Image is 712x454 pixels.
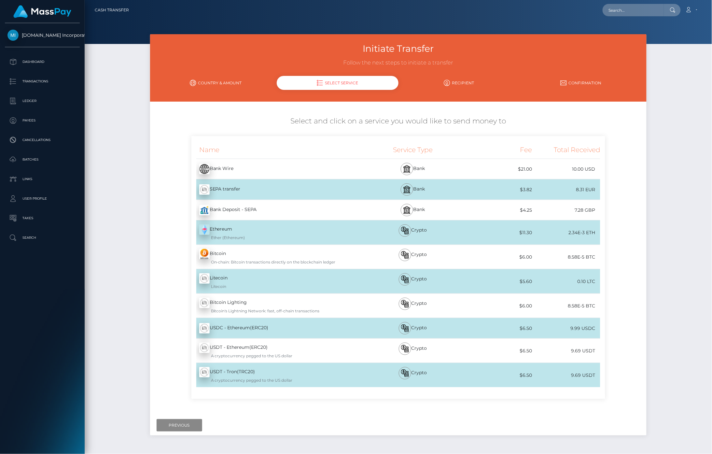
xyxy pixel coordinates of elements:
[199,323,210,333] img: wMhJQYtZFAryAAAAABJRU5ErkJggg==
[5,54,80,70] a: Dashboard
[464,321,532,336] div: $6.50
[401,227,409,234] img: bitcoin.svg
[403,186,411,193] img: bank.svg
[199,377,362,383] div: A cryptocurrency pegged to the US dollar
[155,77,277,89] a: Country & Amount
[191,160,362,178] div: Bank Wire
[532,203,600,218] div: 7.28 GBP
[7,77,77,86] p: Transactions
[362,200,464,220] div: Bank
[5,151,80,168] a: Batches
[398,77,520,89] a: Recipient
[362,318,464,338] div: Crypto
[5,230,80,246] a: Search
[464,250,532,264] div: $6.00
[199,164,210,174] img: E16AAAAAElFTkSuQmCC
[464,182,532,197] div: $3.82
[199,353,362,359] div: A cryptocurrency pegged to the US dollar
[191,339,362,363] div: USDT - Ethereum(ERC20)
[7,116,77,125] p: Payees
[5,93,80,109] a: Ledger
[362,294,464,318] div: Crypto
[191,363,362,387] div: USDT - Tron(TRC20)
[7,174,77,184] p: Links
[520,77,642,89] a: Confirmation
[532,321,600,336] div: 9.99 USDC
[7,57,77,67] p: Dashboard
[401,276,409,283] img: bitcoin.svg
[191,294,362,318] div: Bitcoin Lighting
[191,220,362,245] div: Ethereum
[191,269,362,293] div: Litecoin
[13,5,71,18] img: MassPay Logo
[464,162,532,177] div: $21.00
[191,201,362,219] div: Bank Deposit - SEPA
[532,344,600,358] div: 9.69 USDT
[191,141,362,159] div: Name
[362,339,464,363] div: Crypto
[464,368,532,383] div: $6.50
[362,141,464,159] div: Service Type
[199,249,210,259] img: zxlM9hkiQ1iKKYMjuOruv9zc3NfAFPM+lQmnX+Hwj+0b3s+QqDAAAAAElFTkSuQmCC
[191,319,362,337] div: USDC - Ethereum(ERC20)
[155,116,642,126] h5: Select and click on a service you would like to send money to
[464,274,532,289] div: $5.60
[401,300,409,308] img: bitcoin.svg
[401,369,409,377] img: bitcoin.svg
[362,363,464,387] div: Crypto
[532,368,600,383] div: 9.69 USDT
[7,155,77,164] p: Batches
[5,171,80,187] a: Links
[362,179,464,200] div: Bank
[532,299,600,313] div: 8.58E-5 BTC
[5,73,80,90] a: Transactions
[464,299,532,313] div: $6.00
[464,225,532,240] div: $11.30
[199,367,210,377] img: wMhJQYtZFAryAAAAABJRU5ErkJggg==
[401,324,409,332] img: bitcoin.svg
[199,308,362,314] div: Bitcoin's Lightning Network: fast, off-chain transactions
[464,344,532,358] div: $6.50
[199,343,210,353] img: wMhJQYtZFAryAAAAABJRU5ErkJggg==
[95,3,129,17] a: Cash Transfer
[199,224,210,235] img: z+HV+S+XklAdAAAAABJRU5ErkJggg==
[7,135,77,145] p: Cancellations
[191,180,362,199] div: SEPA transfer
[199,298,210,308] img: wMhJQYtZFAryAAAAABJRU5ErkJggg==
[155,59,642,67] h3: Follow the next steps to initiate a transfer
[199,184,210,195] img: wMhJQYtZFAryAAAAABJRU5ErkJggg==
[362,269,464,293] div: Crypto
[5,191,80,207] a: User Profile
[7,213,77,223] p: Taxes
[532,141,600,159] div: Total Received
[532,274,600,289] div: 0.10 LTC
[401,345,409,353] img: bitcoin.svg
[5,210,80,226] a: Taxes
[5,32,80,38] span: [DOMAIN_NAME] Incorporated
[401,251,409,259] img: bitcoin.svg
[362,159,464,179] div: Bank
[7,96,77,106] p: Ledger
[362,245,464,269] div: Crypto
[199,273,210,284] img: wMhJQYtZFAryAAAAABJRU5ErkJggg==
[532,225,600,240] div: 2.34E-3 ETH
[199,235,362,241] div: Ether (Ethereum)
[403,165,411,173] img: bank.svg
[7,30,19,41] img: Medley.com Incorporated
[5,132,80,148] a: Cancellations
[532,250,600,264] div: 8.58E-5 BTC
[403,206,411,214] img: bank.svg
[199,284,362,290] div: Litecoin
[199,205,210,215] img: Z
[157,419,202,432] input: Previous
[5,112,80,129] a: Payees
[532,182,600,197] div: 8.31 EUR
[191,245,362,269] div: Bitcoin
[532,162,600,177] div: 10.00 USD
[155,42,642,55] h3: Initiate Transfer
[199,259,362,265] div: On-chain: Bitcoin transactions directly on the blockchain ledger
[7,194,77,204] p: User Profile
[464,203,532,218] div: $4.25
[464,141,532,159] div: Fee
[277,76,398,90] div: Select Service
